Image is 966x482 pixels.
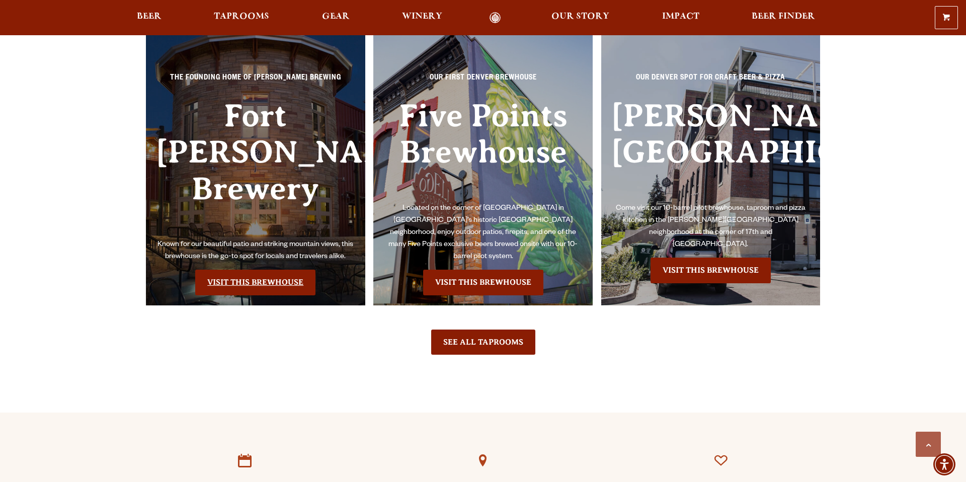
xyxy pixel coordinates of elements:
[156,239,355,263] p: Known for our beautiful patio and striking mountain views, this brewhouse is the go-to spot for l...
[423,270,543,295] a: Visit the Five Points Brewhouse
[745,12,822,24] a: Beer Finder
[322,13,350,21] span: Gear
[383,72,583,91] p: Our First Denver Brewhouse
[551,13,609,21] span: Our Story
[156,72,355,91] p: The Founding Home of [PERSON_NAME] Brewing
[752,13,815,21] span: Beer Finder
[476,12,514,24] a: Odell Home
[156,98,355,239] h3: Fort [PERSON_NAME] Brewery
[130,12,168,24] a: Beer
[402,13,442,21] span: Winery
[195,270,315,295] a: Visit the Fort Collin's Brewery & Taproom
[383,203,583,263] p: Located on the corner of [GEOGRAPHIC_DATA] in [GEOGRAPHIC_DATA]’s historic [GEOGRAPHIC_DATA] neig...
[545,12,616,24] a: Our Story
[315,12,356,24] a: Gear
[662,13,699,21] span: Impact
[611,98,811,203] h3: [PERSON_NAME][GEOGRAPHIC_DATA]
[656,12,706,24] a: Impact
[933,453,955,475] div: Accessibility Menu
[916,432,941,457] a: Scroll to top
[214,13,269,21] span: Taprooms
[611,72,811,91] p: Our Denver spot for craft beer & pizza
[383,98,583,203] h3: Five Points Brewhouse
[431,330,535,355] a: See All Taprooms
[395,12,449,24] a: Winery
[611,203,811,251] p: Come visit our 10-barrel pilot brewhouse, taproom and pizza kitchen in the [PERSON_NAME][GEOGRAPH...
[207,12,276,24] a: Taprooms
[137,13,162,21] span: Beer
[651,258,771,283] a: Visit the Sloan’s Lake Brewhouse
